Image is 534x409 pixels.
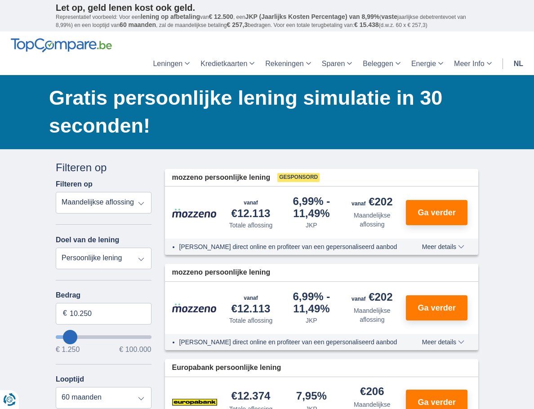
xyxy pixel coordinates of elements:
[119,346,151,353] span: € 100.000
[360,386,384,398] div: €206
[179,338,403,347] li: [PERSON_NAME] direct online en profiteer van een gepersonaliseerd aanbod
[11,38,112,53] img: TopCompare
[316,53,358,75] a: Sparen
[172,267,271,278] span: mozzeno persoonlijke lening
[277,173,320,182] span: Gesponsord
[56,346,80,353] span: € 1.250
[306,316,317,325] div: JKP
[345,306,399,324] div: Maandelijkse aflossing
[357,53,406,75] a: Beleggen
[418,398,456,406] span: Ga verder
[172,363,281,373] span: Europabank persoonlijke lening
[260,53,316,75] a: Rekeningen
[56,236,119,244] label: Doel van de lening
[229,316,273,325] div: Totale aflossing
[172,208,217,218] img: product.pl.alt Mozzeno
[352,292,392,304] div: €202
[49,84,478,140] h1: Gratis persoonlijke lening simulatie in 30 seconden!
[56,375,84,383] label: Looptijd
[508,53,529,75] a: nl
[345,211,399,229] div: Maandelijkse aflossing
[224,196,278,219] div: €12.113
[352,196,392,209] div: €202
[285,196,338,219] div: 6,99%
[406,295,467,320] button: Ga verder
[120,21,156,28] span: 60 maanden
[63,308,67,319] span: €
[306,221,317,230] div: JKP
[179,242,403,251] li: [PERSON_NAME] direct online en profiteer van een gepersonaliseerd aanbod
[422,244,464,250] span: Meer details
[285,291,338,314] div: 6,99%
[56,291,151,299] label: Bedrag
[354,21,379,28] span: € 15.438
[56,335,151,339] input: wantToBorrow
[195,53,260,75] a: Kredietkaarten
[418,209,456,217] span: Ga verder
[406,200,467,225] button: Ga verder
[415,243,471,250] button: Meer details
[381,13,397,20] span: vaste
[224,291,278,314] div: €12.113
[418,304,456,312] span: Ga verder
[172,303,217,313] img: product.pl.alt Mozzeno
[141,13,200,20] span: lening op afbetaling
[172,173,271,183] span: mozzeno persoonlijke lening
[56,160,151,175] div: Filteren op
[296,391,327,403] div: 7,95%
[406,53,449,75] a: Energie
[227,21,248,28] span: € 257,3
[449,53,497,75] a: Meer Info
[56,13,478,29] p: Representatief voorbeeld: Voor een van , een ( jaarlijkse debetrentevoet van 8,99%) en een loopti...
[422,339,464,345] span: Meer details
[245,13,380,20] span: JKP (Jaarlijks Kosten Percentage) van 8,99%
[231,391,271,403] div: €12.374
[147,53,195,75] a: Leningen
[415,338,471,346] button: Meer details
[209,13,233,20] span: € 12.500
[229,221,273,230] div: Totale aflossing
[56,180,93,188] label: Filteren op
[56,2,478,13] p: Let op, geld lenen kost ook geld.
